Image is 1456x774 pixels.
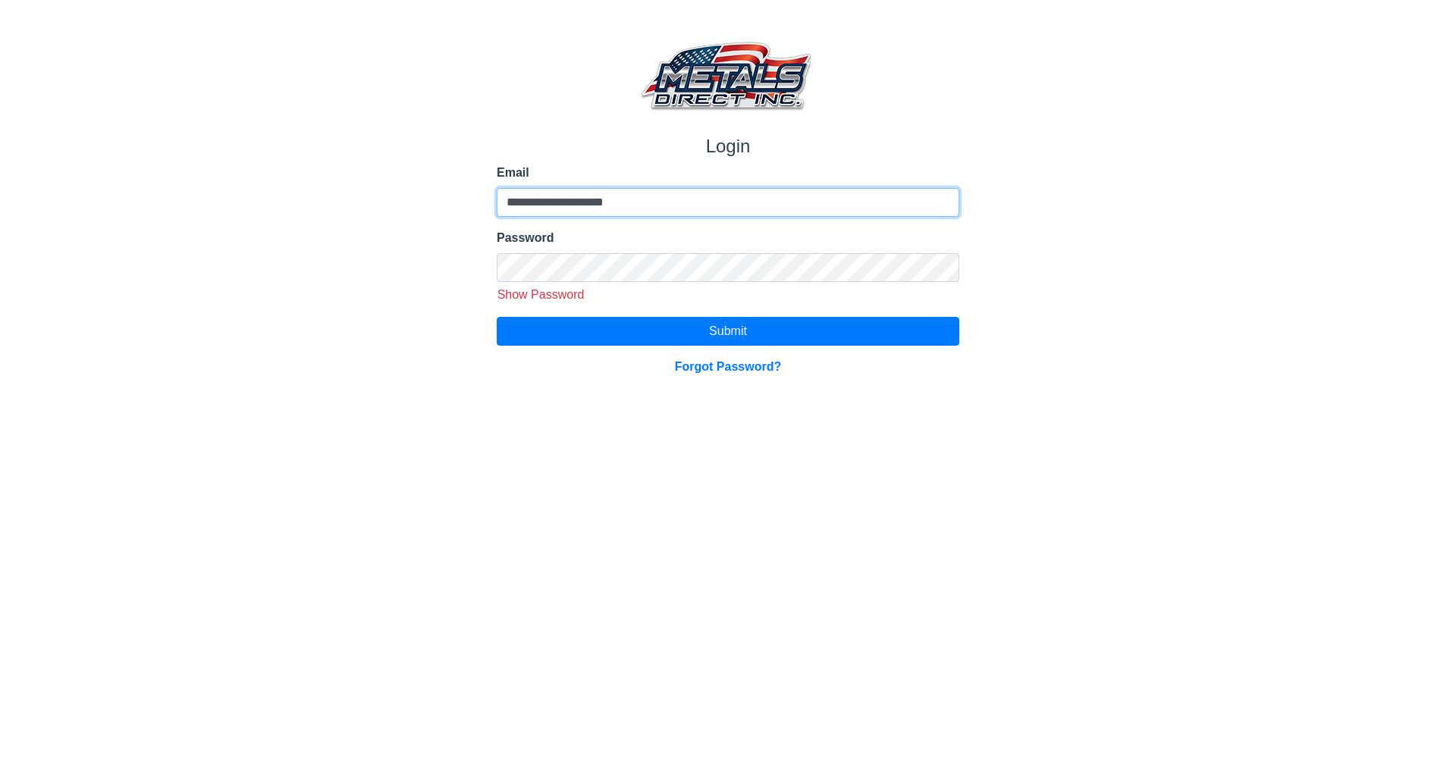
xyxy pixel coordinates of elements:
[491,285,590,305] button: Show Password
[709,324,747,337] span: Submit
[497,229,959,247] label: Password
[497,164,959,182] label: Email
[675,360,781,373] a: Forgot Password?
[497,317,959,346] button: Submit
[497,288,585,301] span: Show Password
[497,136,959,158] h1: Login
